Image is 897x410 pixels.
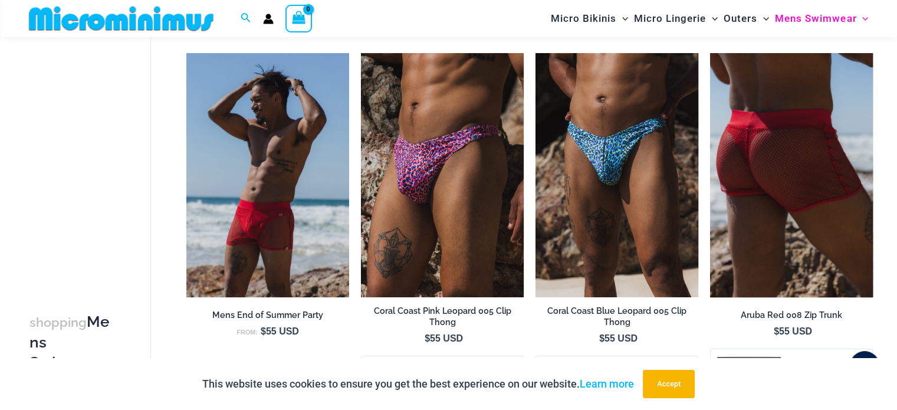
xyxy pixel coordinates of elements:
a: Aruba Red 008 Zip Trunk 02v2Aruba Red 008 Zip Trunk 03Aruba Red 008 Zip Trunk 03 [186,53,349,297]
a: Mens End of Summer Party [186,310,349,325]
span: Menu Toggle [616,4,628,34]
span: Micro Lingerie [634,4,706,34]
span: Menu Toggle [706,4,718,34]
nav: Site Navigation [546,2,873,35]
img: Coral Coast Blue Leopard 005 Clip Thong 05 [535,53,698,297]
a: OutersMenu ToggleMenu Toggle [721,4,772,34]
a: Aruba Red 008 Zip Trunk [710,310,873,325]
bdi: 55 USD [425,333,463,343]
a: Coral Coast Blue Leopard 005 Clip Thong 05Coral Coast Blue Leopard 005 Clip Thong 04Coral Coast B... [535,53,698,297]
a: Search icon link [241,11,251,26]
span: From: [236,329,258,336]
span: Mens Swimwear [775,4,856,34]
a: Micro LingerieMenu ToggleMenu Toggle [631,4,721,34]
button: Accept [643,370,695,398]
a: Coral Coast Pink Leopard 005 Clip Thong 01Coral Coast Pink Leopard 005 Clip Thong 02Coral Coast P... [361,53,524,297]
a: Micro BikinisMenu ToggleMenu Toggle [548,4,631,34]
img: Aruba Red 008 Zip Trunk 02v2 [186,53,349,297]
bdi: 55 USD [261,326,299,336]
h2: Coral Coast Pink Leopard 005 Clip Thong [361,306,524,327]
a: Coral Coast Pink Leopard 005 Clip Thong [361,306,524,332]
a: View Shopping Cart, empty [285,5,313,32]
a: Learn more [580,378,634,390]
span: $ [261,326,266,336]
img: MM SHOP LOGO FLAT [24,5,218,32]
bdi: 55 USD [774,326,812,336]
bdi: 55 USD [599,333,638,343]
span: Menu Toggle [757,4,769,34]
iframe: TrustedSite Certified [29,40,136,275]
span: $ [425,333,430,343]
h2: Mens End of Summer Party [186,310,349,321]
a: Account icon link [263,14,274,24]
img: Aruba Red 008 Zip Trunk 04 [710,53,873,297]
h2: Coral Coast Blue Leopard 005 Clip Thong [535,306,698,327]
span: Menu Toggle [856,4,868,34]
h3: Mens Swimwear [29,312,109,372]
span: $ [599,333,604,343]
span: Micro Bikinis [551,4,616,34]
h2: Aruba Red 008 Zip Trunk [710,310,873,321]
span: shopping [29,315,87,330]
a: Mens SwimwearMenu ToggleMenu Toggle [772,4,871,34]
img: Coral Coast Pink Leopard 005 Clip Thong 01 [361,53,524,297]
p: This website uses cookies to ensure you get the best experience on our website. [202,375,634,393]
span: $ [774,326,779,336]
a: Coral Coast Blue Leopard 005 Clip Thong [535,306,698,332]
a: Aruba Red 008 Zip Trunk 05Aruba Red 008 Zip Trunk 04Aruba Red 008 Zip Trunk 04 [710,53,873,297]
span: Outers [724,4,757,34]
